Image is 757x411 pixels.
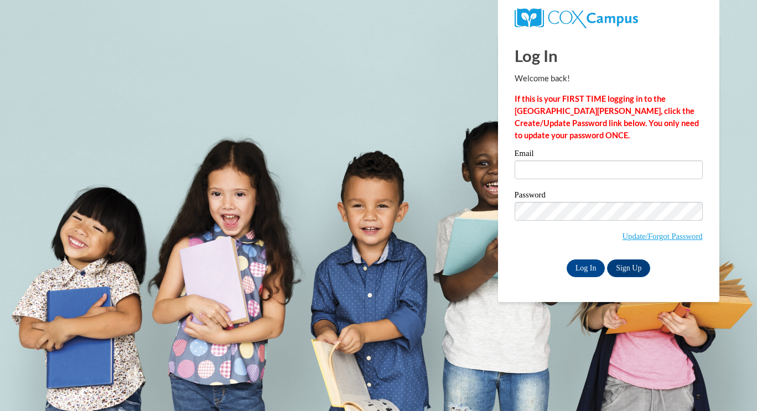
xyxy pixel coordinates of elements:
[607,259,650,277] a: Sign Up
[515,94,699,140] strong: If this is your FIRST TIME logging in to the [GEOGRAPHIC_DATA][PERSON_NAME], click the Create/Upd...
[515,149,703,160] label: Email
[515,13,638,22] a: COX Campus
[515,8,638,28] img: COX Campus
[567,259,605,277] input: Log In
[623,232,703,241] a: Update/Forgot Password
[515,44,703,67] h1: Log In
[515,191,703,202] label: Password
[515,72,703,85] p: Welcome back!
